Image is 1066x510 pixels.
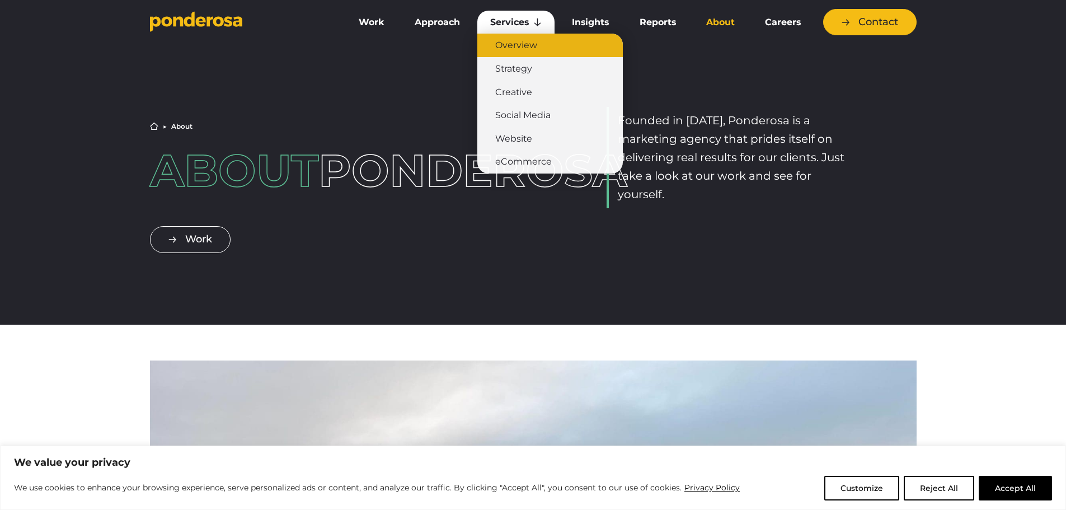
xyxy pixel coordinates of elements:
a: Contact [823,9,917,35]
a: Social Media [477,104,623,127]
a: Work [150,226,231,252]
a: Privacy Policy [684,481,740,494]
a: Reports [627,11,689,34]
p: We value your privacy [14,456,1052,469]
button: Accept All [979,476,1052,500]
a: Creative [477,81,623,104]
a: Careers [752,11,814,34]
a: Overview [477,34,623,57]
a: eCommerce [477,150,623,174]
a: Insights [559,11,622,34]
a: Services [477,11,555,34]
li: About [171,123,192,130]
h1: Ponderosa [150,148,459,193]
button: Customize [824,476,899,500]
p: Founded in [DATE], Ponderosa is a marketing agency that prides itself on delivering real results ... [618,111,851,204]
a: About [693,11,748,34]
p: We use cookies to enhance your browsing experience, serve personalized ads or content, and analyz... [14,481,740,494]
a: Go to homepage [150,11,329,34]
a: Website [477,127,623,151]
a: Approach [402,11,473,34]
button: Reject All [904,476,974,500]
a: Home [150,122,158,130]
span: About [150,143,318,198]
a: Work [346,11,397,34]
li: ▶︎ [163,123,167,130]
a: Strategy [477,57,623,81]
